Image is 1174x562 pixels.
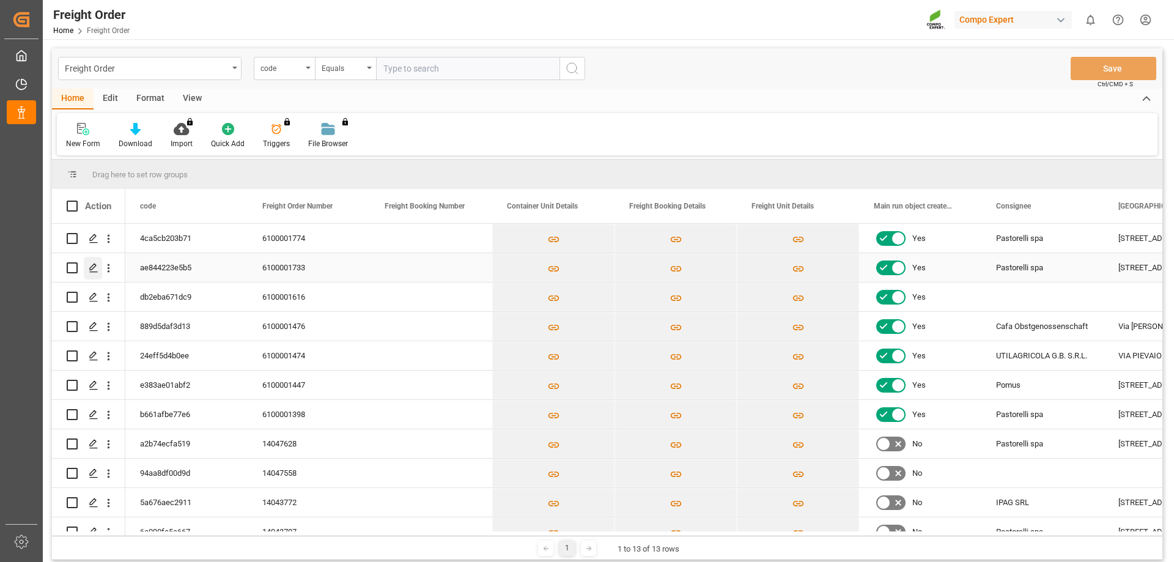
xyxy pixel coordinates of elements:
div: Press SPACE to select this row. [52,224,125,253]
div: Cafa Obstgenossenschaft [981,312,1104,341]
div: Press SPACE to select this row. [52,400,125,429]
div: 14043772 [248,488,370,517]
div: Pastorelli spa [981,517,1104,546]
span: Yes [912,401,926,429]
div: Edit [94,89,127,109]
div: 6a090fa5a667 [125,517,248,546]
div: 14043797 [248,517,370,546]
span: No [912,459,922,487]
div: Pastorelli spa [981,253,1104,282]
div: Equals [322,60,363,74]
button: search button [559,57,585,80]
div: Action [85,201,111,212]
div: Press SPACE to select this row. [52,283,125,312]
div: Pastorelli spa [981,400,1104,429]
div: Pomus [981,371,1104,399]
div: 1 to 13 of 13 rows [618,543,679,555]
span: Freight Order Number [262,202,333,210]
div: Quick Add [211,138,245,149]
button: Compo Expert [954,8,1077,31]
div: Press SPACE to select this row. [52,459,125,488]
span: Yes [912,254,926,282]
div: 14047628 [248,429,370,458]
div: 6100001474 [248,341,370,370]
div: Download [119,138,152,149]
div: Format [127,89,174,109]
div: Compo Expert [954,11,1072,29]
div: 6100001476 [248,312,370,341]
div: Pastorelli spa [981,224,1104,253]
div: 889d5daf3d13 [125,312,248,341]
div: Press SPACE to select this row. [52,488,125,517]
span: Yes [912,371,926,399]
div: Press SPACE to select this row. [52,253,125,283]
span: Yes [912,224,926,253]
div: 6100001733 [248,253,370,282]
div: Freight Order [53,6,130,24]
div: 4ca5cb203b71 [125,224,248,253]
span: Yes [912,342,926,370]
span: code [140,202,156,210]
span: Container Unit Details [507,202,578,210]
div: b661afbe77e6 [125,400,248,429]
div: code [260,60,302,74]
div: 94aa8df00d9d [125,459,248,487]
button: show 0 new notifications [1077,6,1104,34]
div: Press SPACE to select this row. [52,371,125,400]
div: UTILAGRICOLA G.B. S.R.L. [981,341,1104,370]
span: Yes [912,312,926,341]
div: IPAG SRL [981,488,1104,517]
span: Freight Unit Details [751,202,814,210]
div: db2eba671dc9 [125,283,248,311]
img: Screenshot%202023-09-29%20at%2010.02.21.png_1712312052.png [926,9,946,31]
button: Help Center [1104,6,1132,34]
div: 6100001398 [248,400,370,429]
div: View [174,89,211,109]
span: No [912,430,922,458]
button: Save [1071,57,1156,80]
span: Yes [912,283,926,311]
span: Ctrl/CMD + S [1098,79,1133,89]
div: Home [52,89,94,109]
div: 24eff5d4b0ee [125,341,248,370]
div: 1 [559,541,575,556]
div: Press SPACE to select this row. [52,312,125,341]
span: Main run object created Status [874,202,956,210]
div: New Form [66,138,100,149]
div: 6100001447 [248,371,370,399]
span: No [912,518,922,546]
span: No [912,489,922,517]
span: Consignee [996,202,1031,210]
button: open menu [58,57,242,80]
div: ae844223e5b5 [125,253,248,282]
span: Freight Booking Number [385,202,465,210]
div: Press SPACE to select this row. [52,341,125,371]
div: 14047558 [248,459,370,487]
button: open menu [315,57,376,80]
span: Drag here to set row groups [92,170,188,179]
input: Type to search [376,57,559,80]
button: open menu [254,57,315,80]
div: a2b74ecfa519 [125,429,248,458]
div: e383ae01abf2 [125,371,248,399]
div: Pastorelli spa [981,429,1104,458]
span: Freight Booking Details [629,202,706,210]
div: Press SPACE to select this row. [52,517,125,547]
a: Home [53,26,73,35]
div: 6100001616 [248,283,370,311]
div: 5a676aec2911 [125,488,248,517]
div: 6100001774 [248,224,370,253]
div: Press SPACE to select this row. [52,429,125,459]
div: Freight Order [65,60,228,75]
